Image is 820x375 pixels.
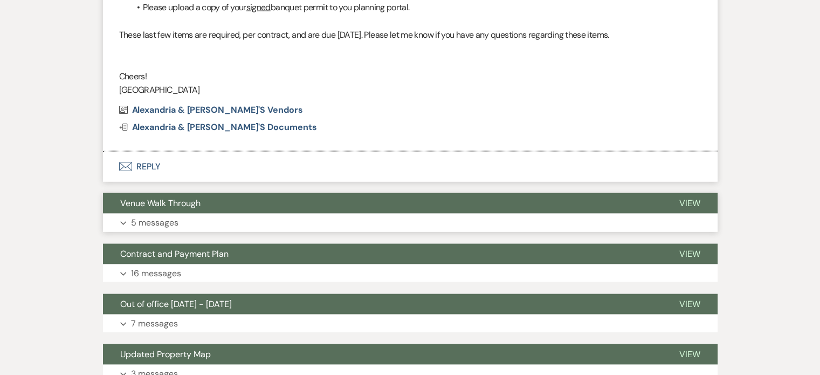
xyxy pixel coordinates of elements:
button: Venue Walk Through [103,193,662,214]
button: 7 messages [103,315,718,333]
button: View [662,193,718,214]
button: Reply [103,152,718,182]
p: [GEOGRAPHIC_DATA] [119,83,701,97]
button: 5 messages [103,214,718,232]
p: 5 messages [131,216,178,230]
span: Contract and Payment Plan [120,248,229,260]
span: lease upload a copy of your [147,2,246,13]
span: Updated Property Map [120,349,211,360]
button: View [662,244,718,264]
u: signed [246,2,271,13]
button: Updated Property Map [103,344,662,365]
a: Alexandria & [PERSON_NAME]'s Documents [119,123,317,132]
span: Alexandria & [PERSON_NAME]'s Vendors [132,104,303,115]
button: 16 messages [103,264,718,283]
span: Alexandria & [PERSON_NAME]'s Documents [132,121,317,133]
span: View [679,197,700,209]
span: View [679,349,700,360]
a: Alexandria & [PERSON_NAME]'s Vendors [119,106,303,114]
span: Out of office [DATE] - [DATE] [120,298,232,310]
p: 7 messages [131,317,178,331]
span: Venue Walk Through [120,197,201,209]
span: Cheers! [119,71,147,82]
li: P [130,1,701,15]
button: Contract and Payment Plan [103,244,662,264]
button: View [662,294,718,315]
span: These last few items are required, per contract, and are due [DATE]. Please let me know if you ha... [119,29,609,40]
span: View [679,248,700,260]
span: banquet permit to you planning portal. [271,2,410,13]
span: View [679,298,700,310]
button: Out of office [DATE] - [DATE] [103,294,662,315]
button: View [662,344,718,365]
p: 16 messages [131,267,181,281]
